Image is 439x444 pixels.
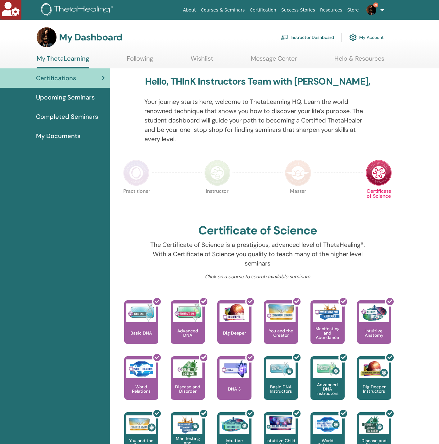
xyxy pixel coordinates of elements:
a: Store [345,4,361,16]
img: Manifesting and Abundance Instructors [173,415,202,434]
a: You and the Creator You and the Creator [264,300,298,356]
img: Master [285,160,311,186]
p: Instructor [204,189,230,215]
img: logo.png [41,3,115,17]
p: Click on a course to search available seminars [144,273,371,280]
a: Message Center [251,55,297,67]
a: My Account [349,30,384,44]
p: World Relations [124,385,158,393]
a: Dig Deeper Instructors Dig Deeper Instructors [357,356,391,412]
img: Basic DNA [126,303,156,322]
p: Advanced DNA [171,329,205,337]
a: Instructor Dashboard [281,30,334,44]
img: Disease and Disorder [173,359,202,378]
span: My Documents [36,131,80,141]
p: Manifesting and Abundance [310,326,345,340]
a: Intuitive Anatomy Intuitive Anatomy [357,300,391,356]
a: Disease and Disorder Disease and Disorder [171,356,205,412]
a: My ThetaLearning [37,55,89,68]
img: World Relations [126,359,156,378]
a: Resources [318,4,345,16]
img: Instructor [204,160,230,186]
p: Basic DNA Instructors [264,385,298,393]
img: default.jpg [366,5,376,15]
img: World Relations Instructors [313,415,342,434]
a: Advanced DNA Advanced DNA [171,300,205,356]
img: Dig Deeper Instructors [359,359,389,378]
p: You and the Creator [264,329,298,337]
img: You and the Creator [266,303,296,321]
img: Dig Deeper [219,303,249,322]
a: Success Stories [279,4,318,16]
p: Dig Deeper [220,331,248,335]
p: The Certificate of Science is a prestigious, advanced level of ThetaHealing®. With a Certificate ... [144,240,371,268]
img: cog.svg [349,32,357,43]
img: Intuitive Child In Me Instructors [266,415,296,431]
a: Advanced DNA Instructors Advanced DNA Instructors [310,356,345,412]
p: Disease and Disorder [171,385,205,393]
h2: Certificate of Science [198,224,317,238]
p: Dig Deeper Instructors [357,385,391,393]
p: Intuitive Anatomy [357,329,391,337]
img: Manifesting and Abundance [313,303,342,322]
img: You and the Creator Instructors [126,415,156,434]
img: Disease and Disorder Instructors [359,415,389,434]
img: Certificate of Science [366,160,392,186]
a: Help & Resources [334,55,384,67]
h3: Hello, THInK Instructors Team with [PERSON_NAME], [145,76,370,87]
img: Intuitive Anatomy Instructors [219,415,249,434]
span: Upcoming Seminars [36,93,95,102]
a: Basic DNA Instructors Basic DNA Instructors [264,356,298,412]
a: World Relations World Relations [124,356,158,412]
img: Intuitive Anatomy [359,303,389,322]
img: Basic DNA Instructors [266,359,296,378]
a: DNA 3 DNA 3 [217,356,251,412]
h3: My Dashboard [59,32,122,43]
a: Following [127,55,153,67]
span: Certifications [36,73,76,83]
p: Practitioner [123,189,149,215]
img: DNA 3 [219,359,249,378]
a: About [180,4,198,16]
a: Manifesting and Abundance Manifesting and Abundance [310,300,345,356]
p: Master [285,189,311,215]
a: Courses & Seminars [198,4,247,16]
p: Your journey starts here; welcome to ThetaLearning HQ. Learn the world-renowned technique that sh... [144,97,371,144]
span: 9+ [373,2,378,7]
p: Certificate of Science [366,189,392,215]
a: Certification [247,4,278,16]
a: Basic DNA Basic DNA [124,300,158,356]
img: Advanced DNA [173,303,202,322]
img: Practitioner [123,160,149,186]
a: Dig Deeper Dig Deeper [217,300,251,356]
img: default.jpg [37,27,57,47]
p: Advanced DNA Instructors [310,382,345,395]
img: chalkboard-teacher.svg [281,35,288,40]
a: Wishlist [191,55,213,67]
img: Advanced DNA Instructors [313,359,342,378]
span: Completed Seminars [36,112,98,121]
